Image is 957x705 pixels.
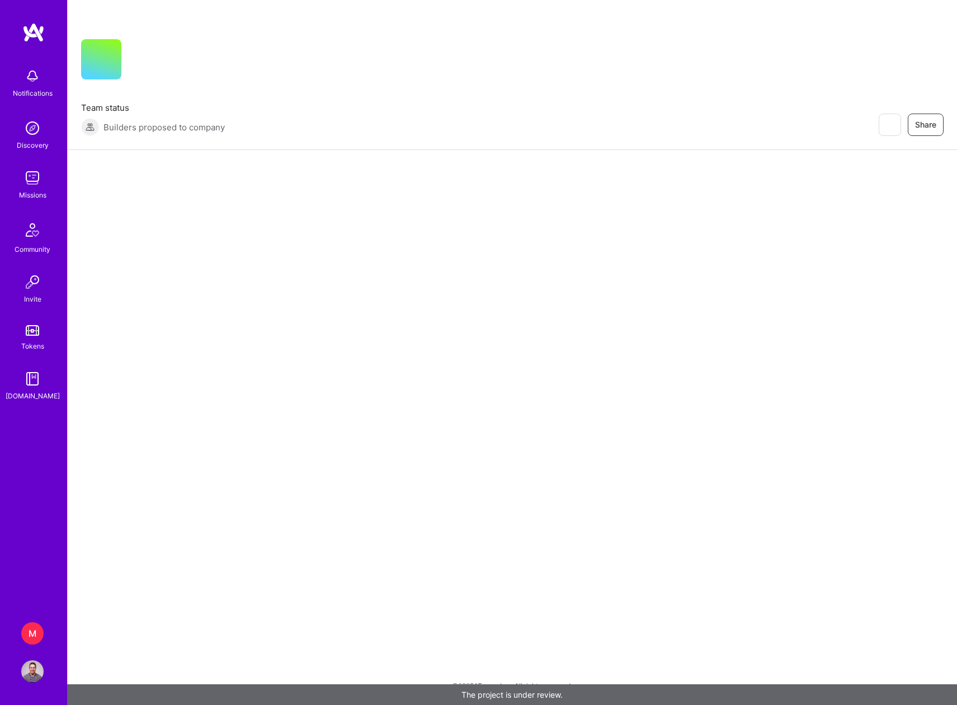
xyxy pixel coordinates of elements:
img: tokens [26,325,39,336]
div: [DOMAIN_NAME] [6,390,60,402]
img: bell [21,65,44,87]
div: Invite [24,293,41,305]
a: User Avatar [18,660,46,683]
button: Share [908,114,944,136]
div: Community [15,243,50,255]
div: M [21,622,44,645]
img: Builders proposed to company [81,118,99,136]
img: Invite [21,271,44,293]
div: Tokens [21,340,44,352]
img: guide book [21,368,44,390]
div: The project is under review. [67,684,957,705]
img: Community [19,217,46,243]
span: Team status [81,102,225,114]
div: Notifications [13,87,53,99]
img: logo [22,22,45,43]
img: discovery [21,117,44,139]
span: Share [915,119,936,130]
div: Discovery [17,139,49,151]
div: Missions [19,189,46,201]
img: teamwork [21,167,44,189]
i: icon EyeClosed [885,120,894,129]
i: icon CompanyGray [135,57,144,66]
span: Builders proposed to company [103,121,225,133]
a: M [18,622,46,645]
img: User Avatar [21,660,44,683]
